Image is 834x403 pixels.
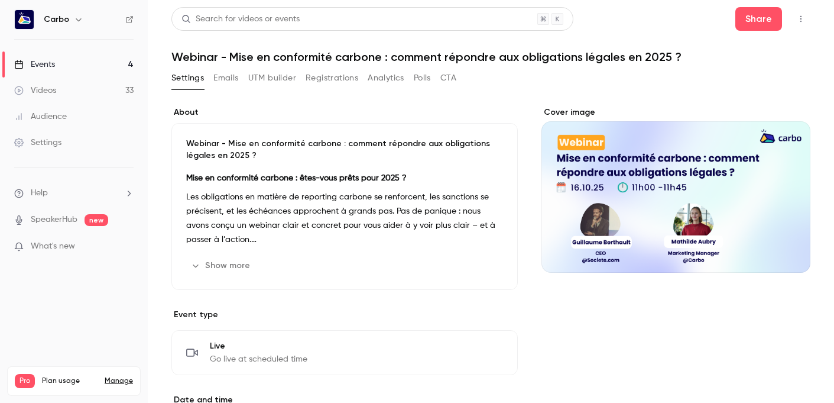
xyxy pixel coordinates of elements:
strong: Mise en conformité carbone : êtes-vous prêts pour 2025 ? [186,174,407,182]
p: Les obligations en matière de reporting carbone se renforcent, les sanctions se précisent, et les... [186,190,503,247]
span: new [85,214,108,226]
button: Polls [414,69,431,88]
div: Search for videos or events [181,13,300,25]
img: Carbo [15,10,34,29]
button: Registrations [306,69,358,88]
span: Go live at scheduled time [210,353,307,365]
section: Cover image [541,107,810,273]
div: Settings [14,137,61,149]
label: Cover image [541,107,810,118]
p: Event type [171,309,518,321]
li: help-dropdown-opener [14,187,134,199]
button: Emails [213,69,238,88]
div: Videos [14,85,56,96]
button: Share [735,7,782,31]
span: Help [31,187,48,199]
h6: Carbo [44,14,69,25]
div: Events [14,59,55,70]
button: CTA [440,69,456,88]
button: Analytics [368,69,404,88]
iframe: Noticeable Trigger [119,241,134,252]
p: Webinar - Mise en conformité carbone : comment répondre aux obligations légales en 2025 ? [186,138,503,162]
div: Audience [14,111,67,122]
button: Show more [186,256,257,275]
button: Settings [171,69,204,88]
label: About [171,107,518,118]
span: Pro [15,374,35,388]
span: Live [210,340,307,352]
button: UTM builder [248,69,296,88]
span: Plan usage [42,376,98,386]
a: Manage [105,376,133,386]
h1: Webinar - Mise en conformité carbone : comment répondre aux obligations légales en 2025 ? [171,50,810,64]
span: What's new [31,240,75,253]
a: SpeakerHub [31,214,77,226]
